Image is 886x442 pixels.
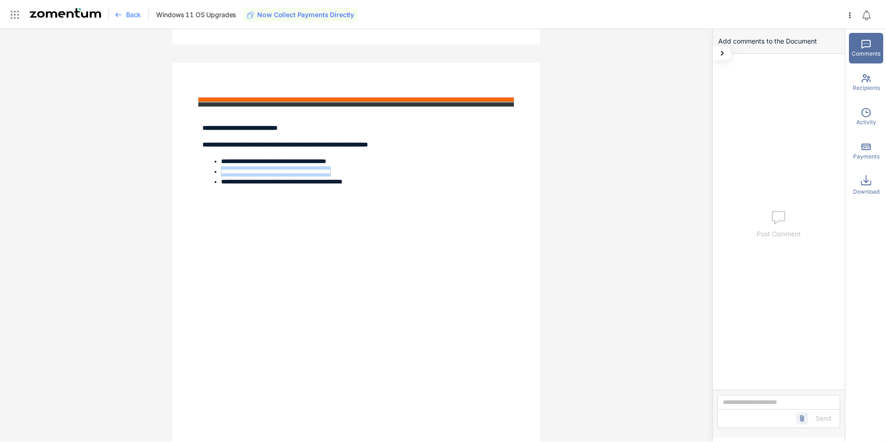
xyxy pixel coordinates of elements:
[849,33,883,63] div: Comments
[852,50,880,58] span: Comments
[30,8,101,18] img: Zomentum Logo
[126,10,141,19] span: Back
[807,411,840,426] button: Send
[156,10,236,19] span: Windows 11 OS Upgrades
[861,4,880,25] div: Notifications
[849,170,883,201] div: Download
[257,10,354,19] span: Now Collect Payments Directly
[713,29,845,54] div: Add comments to the Document
[849,101,883,132] div: Activity
[849,67,883,98] div: Recipients
[243,7,358,22] button: Now Collect Payments Directly
[771,210,786,225] img: comments.7e6c5cdb.svg
[856,118,876,126] span: Activity
[853,84,880,92] span: Recipients
[853,188,880,196] span: Download
[849,136,883,166] div: Payments
[853,152,880,161] span: Payments
[757,230,800,238] span: Post Comment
